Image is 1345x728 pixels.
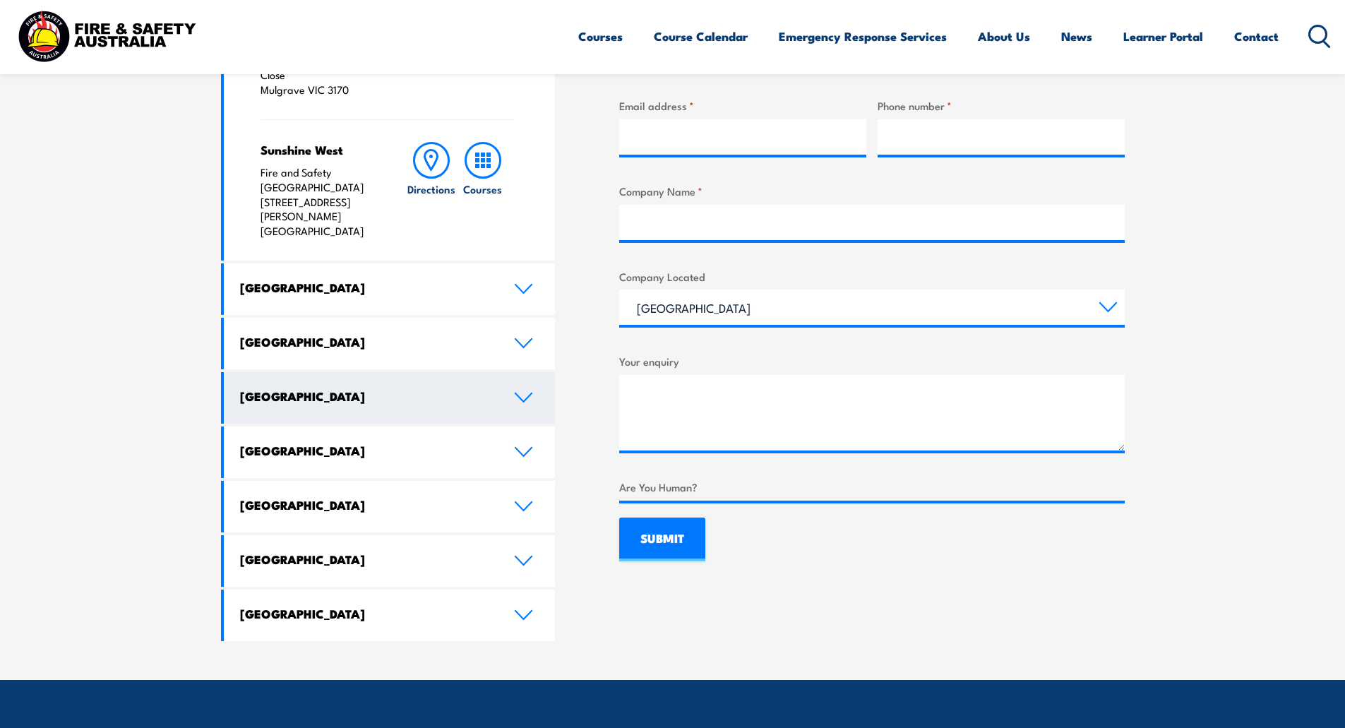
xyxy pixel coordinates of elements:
h4: Sunshine West [261,142,378,157]
h4: [GEOGRAPHIC_DATA] [240,443,493,458]
a: About Us [978,18,1030,55]
label: Company Name [619,183,1125,199]
h6: Courses [463,181,502,196]
h4: [GEOGRAPHIC_DATA] [240,497,493,513]
p: Fire and Safety [GEOGRAPHIC_DATA] [STREET_ADDRESS][PERSON_NAME] [GEOGRAPHIC_DATA] [261,165,378,239]
a: [GEOGRAPHIC_DATA] [224,318,556,369]
h4: [GEOGRAPHIC_DATA] [240,606,493,621]
a: Course Calendar [654,18,748,55]
a: [GEOGRAPHIC_DATA] [224,426,556,478]
h6: Directions [407,181,455,196]
h4: [GEOGRAPHIC_DATA] [240,388,493,404]
h4: [GEOGRAPHIC_DATA] [240,334,493,350]
a: [GEOGRAPHIC_DATA] [224,535,556,587]
h4: [GEOGRAPHIC_DATA] [240,280,493,295]
a: News [1061,18,1092,55]
a: Emergency Response Services [779,18,947,55]
label: Company Located [619,268,1125,285]
h4: [GEOGRAPHIC_DATA] [240,551,493,567]
a: [GEOGRAPHIC_DATA] [224,590,556,641]
label: Email address [619,97,866,114]
label: Phone number [878,97,1125,114]
a: Learner Portal [1123,18,1203,55]
a: Courses [458,142,508,239]
a: Contact [1234,18,1279,55]
label: Your enquiry [619,353,1125,369]
a: [GEOGRAPHIC_DATA] [224,372,556,424]
a: [GEOGRAPHIC_DATA] [224,263,556,315]
a: Directions [406,142,457,239]
a: Courses [578,18,623,55]
label: Are You Human? [619,479,1125,495]
a: [GEOGRAPHIC_DATA] [224,481,556,532]
input: SUBMIT [619,518,705,561]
